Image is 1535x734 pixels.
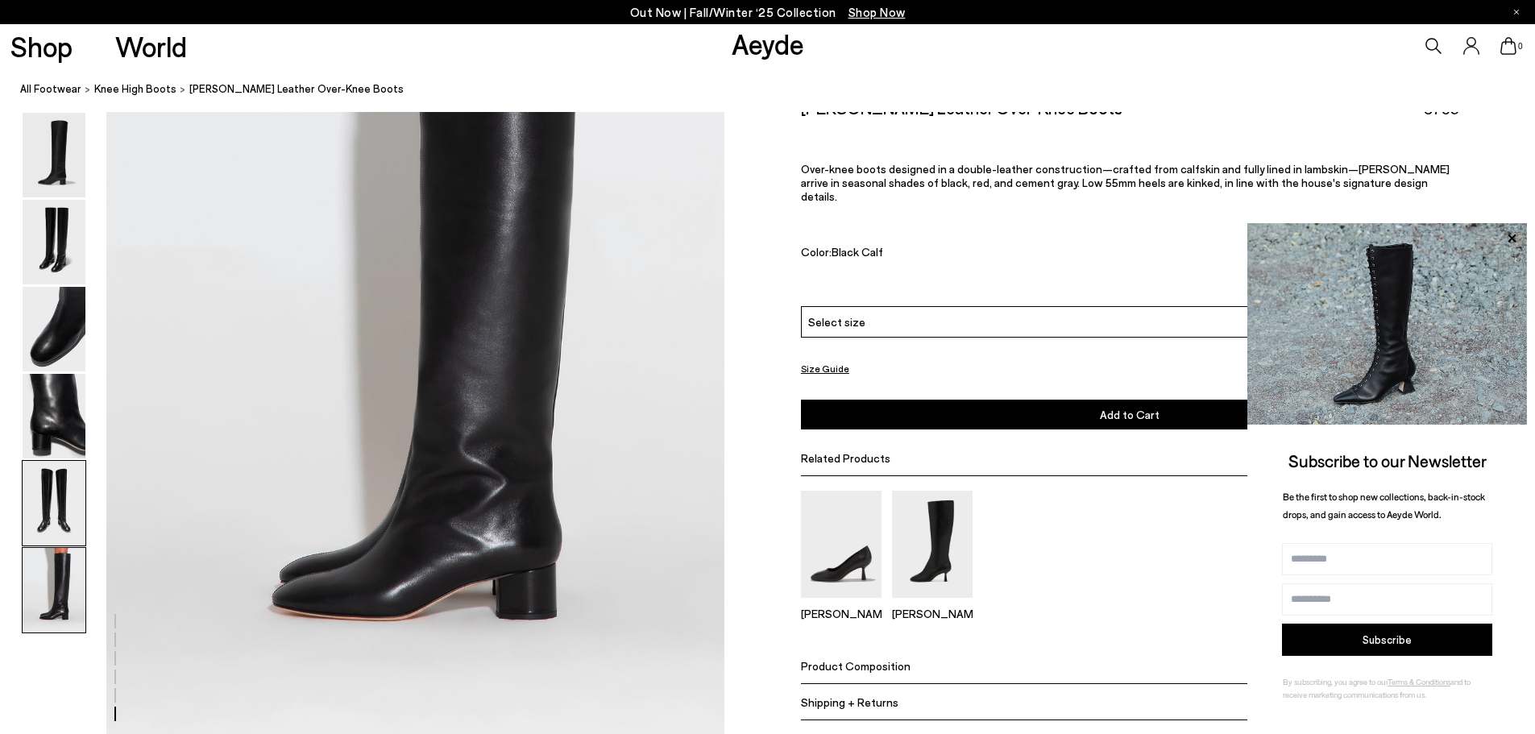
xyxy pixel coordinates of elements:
span: 0 [1516,42,1525,51]
a: 0 [1500,37,1516,55]
a: Giotta Round-Toe Pumps [PERSON_NAME] [801,587,882,620]
a: All Footwear [20,81,81,97]
p: Out Now | Fall/Winter ‘25 Collection [630,2,906,23]
span: Shipping + Returns [801,695,898,709]
nav: breadcrumb [20,68,1535,112]
span: Add to Cart [1100,408,1160,421]
img: Willa Leather Over-Knee Boots - Image 3 [23,287,85,371]
span: [PERSON_NAME] Leather Over-Knee Boots [189,81,404,97]
img: 2a6287a1333c9a56320fd6e7b3c4a9a9.jpg [1247,223,1527,425]
img: Giotta Round-Toe Pumps [801,491,882,598]
span: Subscribe to our Newsletter [1288,450,1487,471]
a: knee high boots [94,81,176,97]
img: Willa Leather Over-Knee Boots - Image 6 [23,548,85,632]
p: [PERSON_NAME] [892,607,973,620]
a: Shop [10,32,73,60]
button: Subscribe [1282,624,1492,656]
span: Black Calf [832,245,883,259]
button: Add to Cart [801,400,1458,429]
a: Terms & Conditions [1388,677,1450,686]
span: Product Composition [801,659,911,673]
p: Over-knee boots designed in a double-leather construction—crafted from calfskin and fully lined i... [801,162,1458,203]
img: Willa Leather Over-Knee Boots - Image 4 [23,374,85,458]
img: Willa Leather Over-Knee Boots - Image 1 [23,113,85,197]
a: Catherine High Sock Boots [PERSON_NAME] [892,587,973,620]
a: World [115,32,187,60]
a: Aeyde [732,27,804,60]
span: Be the first to shop new collections, back-in-stock drops, and gain access to Aeyde World. [1283,491,1485,520]
div: Color: [801,245,1341,263]
span: Select size [808,313,865,330]
p: [PERSON_NAME] [801,607,882,620]
span: Related Products [801,451,890,465]
span: Navigate to /collections/new-in [848,5,906,19]
img: Willa Leather Over-Knee Boots - Image 2 [23,200,85,284]
span: By subscribing, you agree to our [1283,677,1388,686]
button: Size Guide [801,359,849,379]
span: knee high boots [94,82,176,95]
img: Catherine High Sock Boots [892,491,973,598]
img: Willa Leather Over-Knee Boots - Image 5 [23,461,85,545]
